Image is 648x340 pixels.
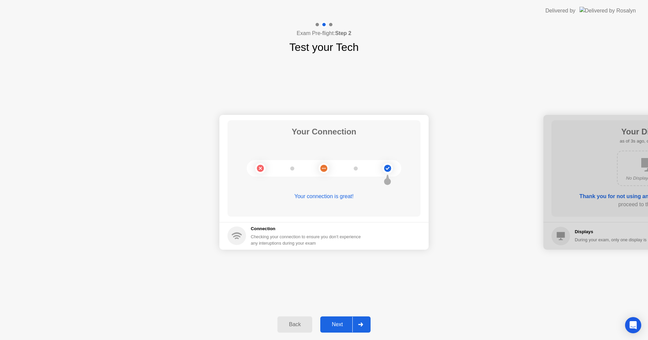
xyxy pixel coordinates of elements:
[251,225,365,232] h5: Connection
[292,126,356,138] h1: Your Connection
[322,321,352,328] div: Next
[289,39,359,55] h1: Test your Tech
[227,192,421,200] div: Your connection is great!
[320,316,371,333] button: Next
[335,30,351,36] b: Step 2
[545,7,575,15] div: Delivered by
[279,321,310,328] div: Back
[297,29,351,37] h4: Exam Pre-flight:
[277,316,312,333] button: Back
[251,234,365,246] div: Checking your connection to ensure you don’t experience any interuptions during your exam
[579,7,636,14] img: Delivered by Rosalyn
[625,317,641,333] div: Open Intercom Messenger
